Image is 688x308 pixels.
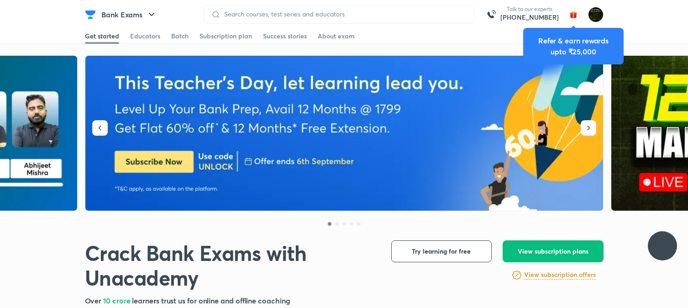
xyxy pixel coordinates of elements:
h1: Crack Bank Exams with Unacademy [85,240,377,290]
a: Subscription plan [200,29,252,43]
p: Talk to our experts [500,5,559,13]
a: View subscription offers [524,270,596,281]
a: Batch [171,29,189,43]
img: Sinnu Kumari [588,7,604,22]
a: [PHONE_NUMBER] [500,13,559,22]
button: View subscription plans [503,240,604,262]
a: Educators [130,29,160,43]
a: Get started [85,29,119,43]
button: Bank Exams [96,5,163,24]
h6: View subscription offers [524,270,596,280]
span: 10 crore [103,296,132,305]
span: Over [85,296,104,305]
img: avatar [566,7,581,22]
span: Try learning for free [412,247,471,256]
input: Search courses, test series and educators [221,11,467,18]
img: Company Logo [85,9,96,20]
div: Subscription plan [200,32,252,41]
div: Refer & earn rewards upto ₹25,000 [530,35,616,57]
a: About exam [318,29,355,43]
div: Educators [130,32,160,41]
span: View subscription plans [518,247,588,256]
div: Get started [85,32,119,41]
a: Success stories [263,29,307,43]
button: Try learning for free [391,240,492,262]
div: Batch [171,32,189,41]
span: learners trust us for online and offline coaching [132,296,290,305]
div: About exam [318,32,355,41]
div: Success stories [263,32,307,41]
img: ttu [657,240,668,251]
img: call-us [482,5,500,24]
